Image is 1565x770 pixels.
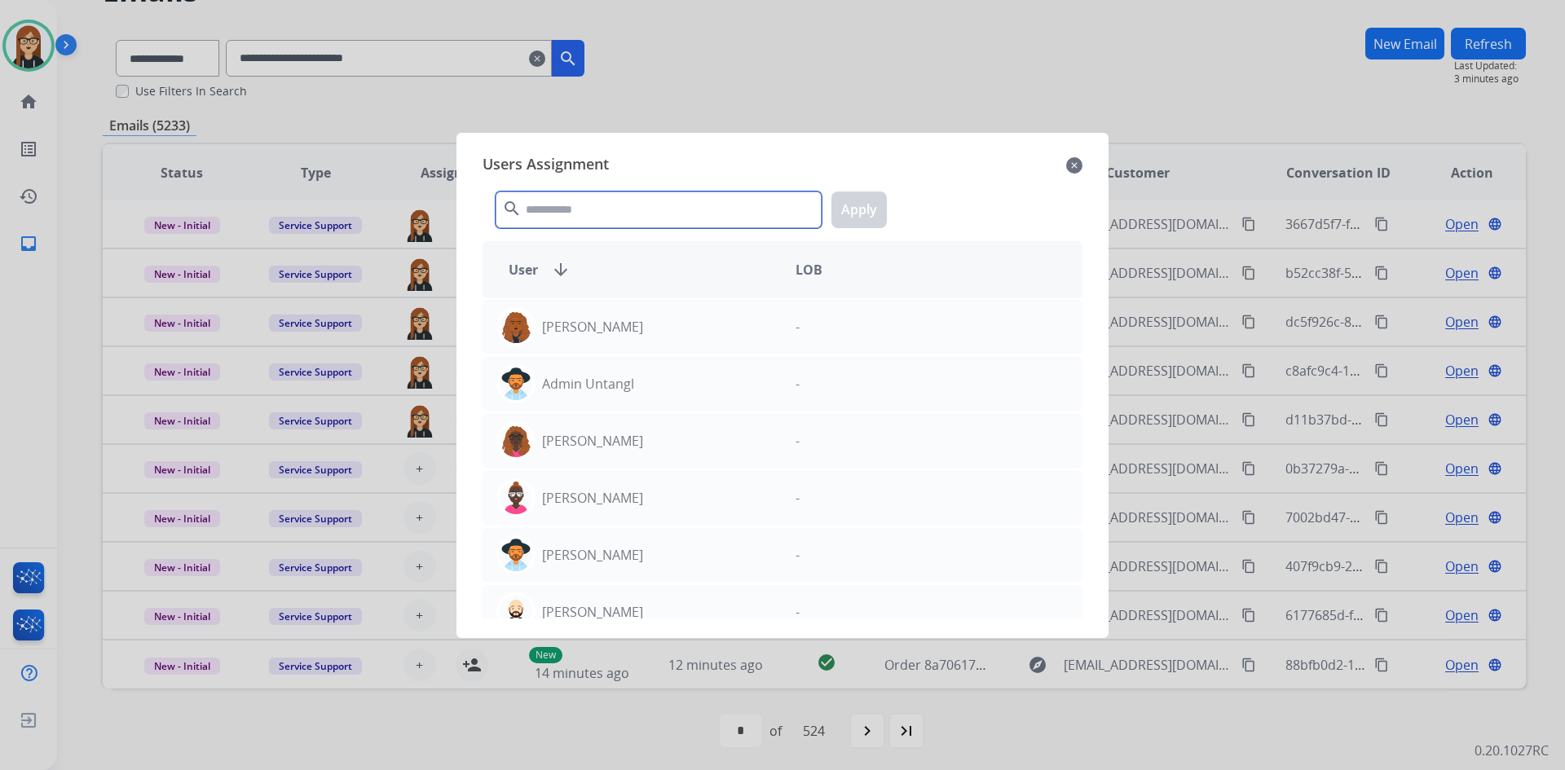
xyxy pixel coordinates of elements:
p: - [796,431,800,451]
p: [PERSON_NAME] [542,317,643,337]
p: [PERSON_NAME] [542,545,643,565]
p: [PERSON_NAME] [542,602,643,622]
p: Admin Untangl [542,374,634,394]
mat-icon: search [502,199,522,218]
div: User [496,260,782,279]
p: [PERSON_NAME] [542,431,643,451]
mat-icon: close [1066,156,1082,175]
p: - [796,317,800,337]
p: [PERSON_NAME] [542,488,643,508]
p: - [796,602,800,622]
p: - [796,374,800,394]
button: Apply [831,191,887,228]
mat-icon: arrow_downward [551,260,571,279]
span: Users Assignment [483,152,609,178]
span: LOB [796,260,822,279]
p: - [796,545,800,565]
p: - [796,488,800,508]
